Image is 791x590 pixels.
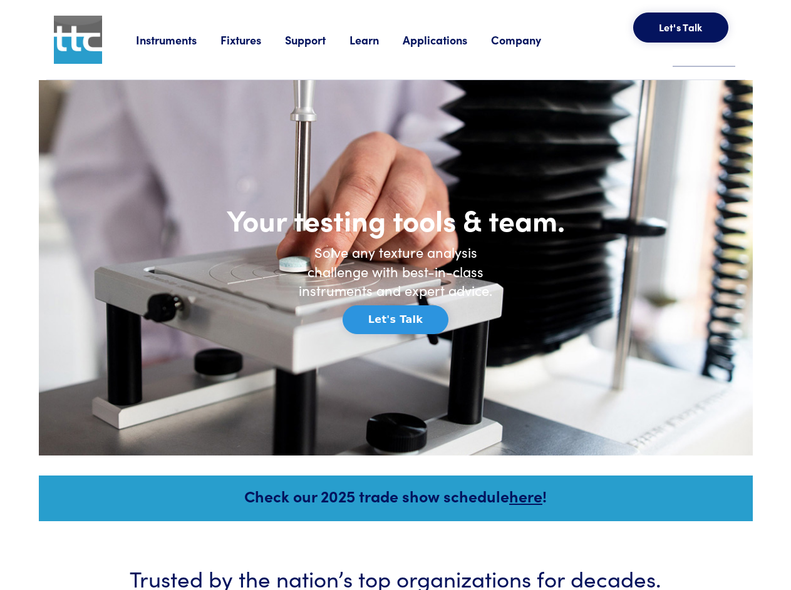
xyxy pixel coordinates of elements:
[136,32,220,48] a: Instruments
[220,32,285,48] a: Fixtures
[491,32,565,48] a: Company
[183,201,609,238] h1: Your testing tools & team.
[54,16,102,64] img: ttc_logo_1x1_v1.0.png
[403,32,491,48] a: Applications
[633,13,728,43] button: Let's Talk
[343,305,448,334] button: Let's Talk
[56,485,736,507] h5: Check our 2025 trade show schedule !
[289,243,502,300] h6: Solve any texture analysis challenge with best-in-class instruments and expert advice.
[509,485,542,507] a: here
[349,32,403,48] a: Learn
[285,32,349,48] a: Support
